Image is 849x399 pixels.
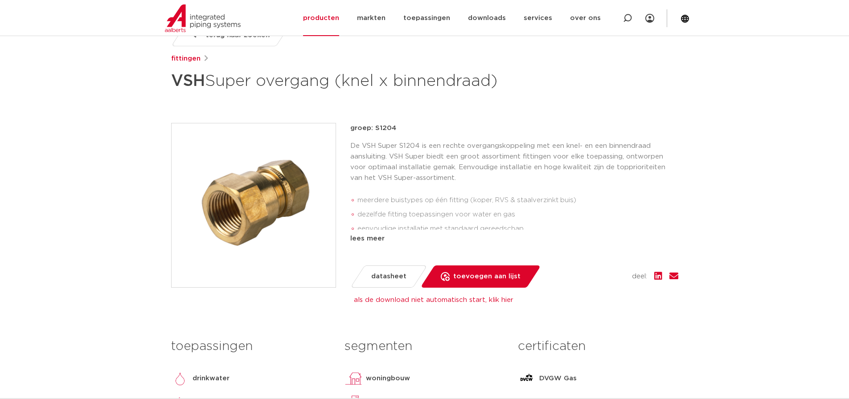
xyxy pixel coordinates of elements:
p: De VSH Super S1204 is een rechte overgangskoppeling met een knel- en een binnendraad aansluiting.... [350,141,678,183]
li: dezelfde fitting toepassingen voor water en gas [357,208,678,222]
a: als de download niet automatisch start, klik hier [354,297,513,303]
li: meerdere buistypes op één fitting (koper, RVS & staalverzinkt buis) [357,193,678,208]
p: groep: S1204 [350,123,678,134]
h3: segmenten [345,338,504,355]
img: Product Image for VSH Super overgang (knel x binnendraad) [172,123,336,287]
span: datasheet [371,269,406,284]
span: deel: [632,271,647,282]
a: fittingen [171,53,201,64]
a: datasheet [350,265,427,288]
h3: toepassingen [171,338,331,355]
strong: VSH [171,73,205,89]
li: eenvoudige installatie met standaard gereedschap [357,222,678,236]
img: woningbouw [345,370,362,387]
p: DVGW Gas [539,373,577,384]
div: lees meer [350,233,678,244]
h3: certificaten [518,338,678,355]
p: drinkwater [193,373,230,384]
h1: Super overgang (knel x binnendraad) [171,68,506,94]
span: toevoegen aan lijst [453,269,521,284]
img: drinkwater [171,370,189,387]
img: DVGW Gas [518,370,536,387]
p: woningbouw [366,373,410,384]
